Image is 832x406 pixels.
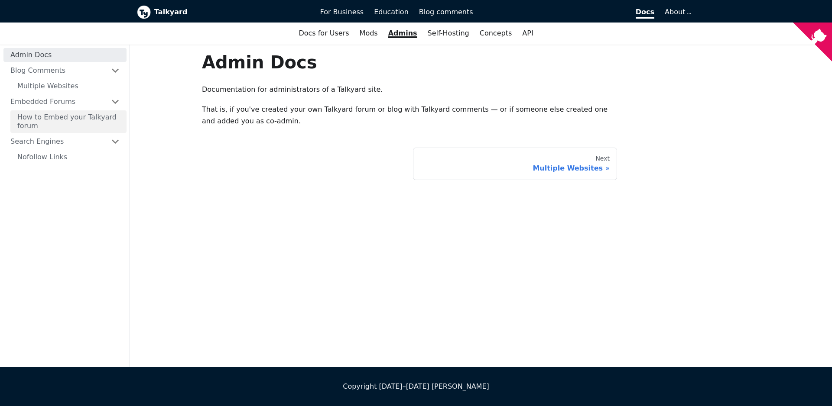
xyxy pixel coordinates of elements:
[3,48,127,62] a: Admin Docs
[10,79,127,93] a: Multiple Websites
[420,155,610,163] div: Next
[414,5,478,19] a: Blog comments
[665,8,690,16] a: About
[383,26,422,41] a: Admins
[422,26,474,41] a: Self-Hosting
[374,8,409,16] span: Education
[3,95,127,109] a: Embedded Forums
[320,8,364,16] span: For Business
[10,150,127,164] a: Nofollow Links
[202,148,617,180] nav: Docs pages navigation
[315,5,369,19] a: For Business
[517,26,538,41] a: API
[478,5,660,19] a: Docs
[293,26,354,41] a: Docs for Users
[419,8,473,16] span: Blog comments
[10,110,127,133] a: How to Embed your Talkyard forum
[413,148,617,180] a: NextMultiple Websites
[3,64,127,77] a: Blog Comments
[202,104,617,127] p: That is, if you've created your own Talkyard forum or blog with Talkyard comments — or if someone...
[137,5,308,19] a: Talkyard logoTalkyard
[369,5,414,19] a: Education
[202,84,617,95] p: Documentation for administrators of a Talkyard site.
[154,6,308,18] b: Talkyard
[474,26,517,41] a: Concepts
[3,135,127,148] a: Search Engines
[137,381,695,392] div: Copyright [DATE]–[DATE] [PERSON_NAME]
[354,26,383,41] a: Mods
[137,5,151,19] img: Talkyard logo
[202,52,617,73] h1: Admin Docs
[636,8,654,19] span: Docs
[420,164,610,173] div: Multiple Websites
